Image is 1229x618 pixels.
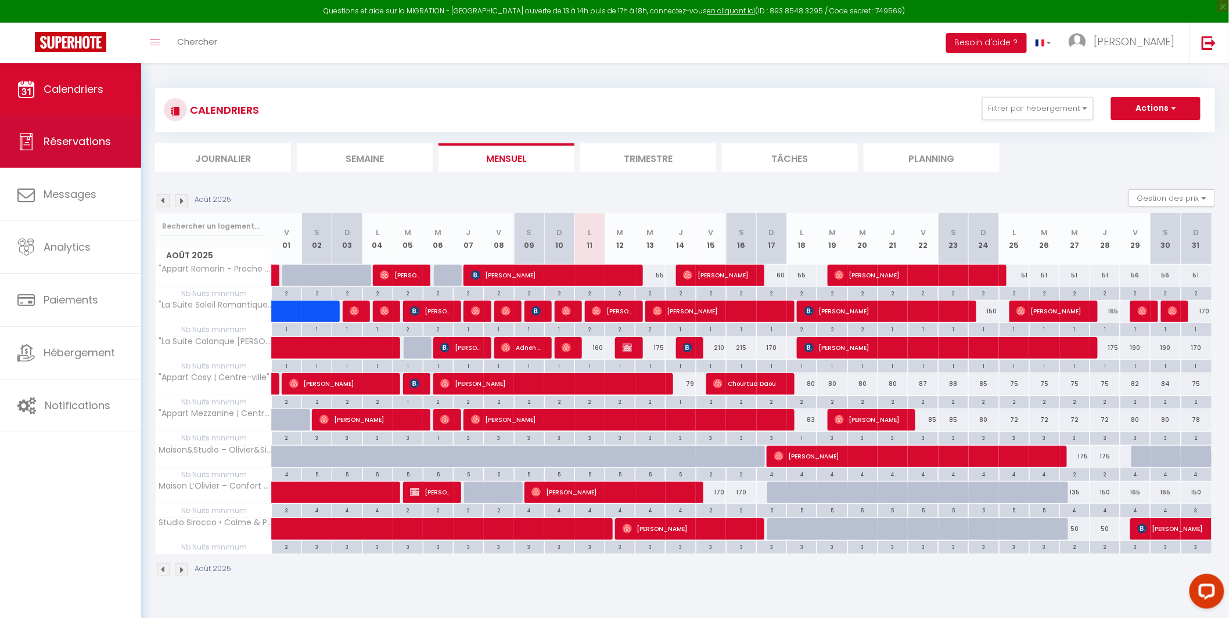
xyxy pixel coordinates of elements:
[817,287,847,298] div: 2
[605,396,635,407] div: 2
[588,227,591,238] abbr: L
[1181,337,1212,359] div: 170
[410,300,450,322] span: [PERSON_NAME]
[1103,227,1108,238] abbr: J
[423,287,453,298] div: 2
[635,213,666,265] th: 13
[847,373,878,395] div: 80
[393,323,423,334] div: 2
[835,409,905,431] span: [PERSON_NAME]
[177,35,217,48] span: Chercher
[404,227,411,238] abbr: M
[666,287,695,298] div: 2
[605,287,635,298] div: 2
[1029,213,1059,265] th: 26
[982,97,1094,120] button: Filtrer par hébergement
[515,396,544,407] div: 2
[1000,360,1029,371] div: 1
[1120,360,1150,371] div: 1
[848,323,878,334] div: 2
[1181,265,1212,286] div: 51
[157,373,270,382] span: "Appart Cosy | Centre-ville"
[757,287,786,298] div: 2
[44,240,91,254] span: Analytics
[332,323,362,334] div: 1
[471,264,632,286] span: [PERSON_NAME]
[344,227,350,238] abbr: D
[157,265,274,273] span: "Appart Romarin - Proche Gare - Cosy"
[921,227,926,238] abbr: V
[969,373,999,395] div: 85
[939,323,968,334] div: 1
[969,213,999,265] th: 24
[727,323,756,334] div: 1
[1090,373,1120,395] div: 75
[939,396,968,407] div: 2
[757,265,787,286] div: 60
[9,5,44,39] button: Open LiveChat chat widget
[635,265,666,286] div: 55
[1151,287,1180,298] div: 2
[878,360,908,371] div: 1
[471,300,481,322] span: [PERSON_NAME]
[454,323,483,334] div: 1
[605,360,635,371] div: 1
[696,287,726,298] div: 2
[575,323,605,334] div: 2
[575,396,605,407] div: 2
[908,323,938,334] div: 1
[817,360,847,371] div: 1
[787,373,817,395] div: 80
[683,264,753,286] span: [PERSON_NAME]
[653,300,784,322] span: [PERSON_NAME]
[946,33,1027,53] button: Besoin d'aide ?
[1000,287,1029,298] div: 2
[999,373,1029,395] div: 75
[157,301,274,309] span: "La Suite Soleil Romantique & Vue"
[1060,360,1090,371] div: 1
[666,360,695,371] div: 1
[1029,373,1059,395] div: 75
[545,396,574,407] div: 2
[187,97,259,123] h3: CALENDRIERS
[696,396,726,407] div: 2
[908,409,938,431] div: 85
[332,360,362,371] div: 1
[454,287,483,298] div: 2
[454,213,484,265] th: 07
[817,373,847,395] div: 80
[817,213,847,265] th: 19
[302,396,332,407] div: 2
[1181,373,1212,395] div: 75
[787,323,817,334] div: 2
[683,337,693,359] span: [PERSON_NAME]
[1120,213,1151,265] th: 29
[635,396,665,407] div: 2
[939,373,969,395] div: 88
[1000,396,1029,407] div: 2
[969,360,998,371] div: 1
[635,360,665,371] div: 1
[787,409,817,431] div: 83
[376,227,379,238] abbr: L
[272,323,301,334] div: 1
[1120,265,1151,286] div: 56
[501,300,511,322] span: [PERSON_NAME]
[1120,287,1150,298] div: 2
[848,360,878,371] div: 1
[423,396,453,407] div: 2
[545,360,574,371] div: 1
[393,396,423,407] div: 1
[272,360,301,371] div: 1
[848,287,878,298] div: 2
[774,445,1056,467] span: [PERSON_NAME]
[332,213,362,265] th: 03
[1060,396,1090,407] div: 2
[890,227,895,238] abbr: J
[302,287,332,298] div: 2
[757,360,786,371] div: 1
[666,213,696,265] th: 14
[410,481,450,503] span: [PERSON_NAME]
[829,227,836,238] abbr: M
[1163,227,1169,238] abbr: S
